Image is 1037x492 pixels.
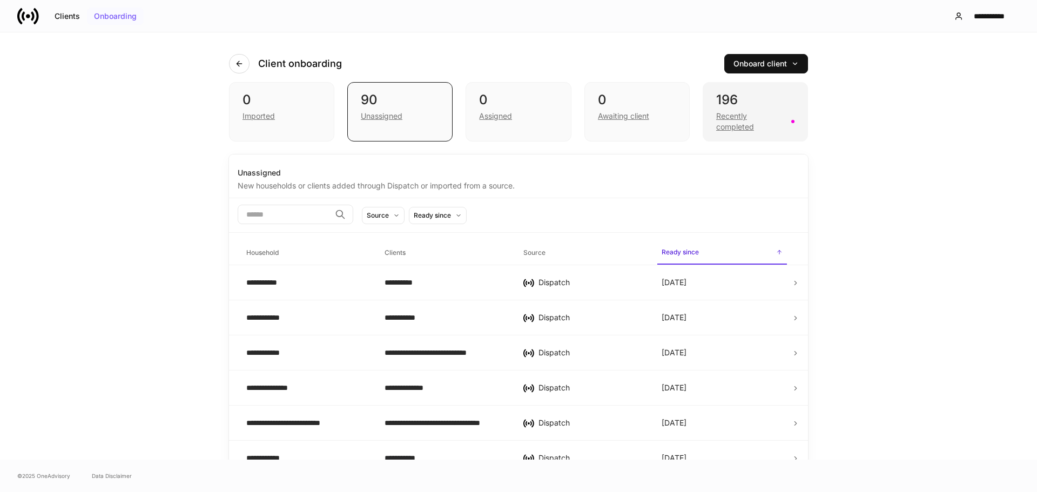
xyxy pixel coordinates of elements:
[703,82,808,141] div: 196Recently completed
[538,453,644,463] div: Dispatch
[662,247,699,257] h6: Ready since
[538,347,644,358] div: Dispatch
[94,12,137,20] div: Onboarding
[243,91,321,109] div: 0
[17,471,70,480] span: © 2025 OneAdvisory
[479,91,557,109] div: 0
[238,167,799,178] div: Unassigned
[662,453,686,463] p: [DATE]
[716,111,785,132] div: Recently completed
[242,242,372,264] span: Household
[361,111,402,122] div: Unassigned
[538,382,644,393] div: Dispatch
[229,82,334,141] div: 0Imported
[48,8,87,25] button: Clients
[538,277,644,288] div: Dispatch
[258,57,342,70] h4: Client onboarding
[466,82,571,141] div: 0Assigned
[716,91,794,109] div: 196
[724,54,808,73] button: Onboard client
[538,312,644,323] div: Dispatch
[598,111,649,122] div: Awaiting client
[662,347,686,358] p: [DATE]
[409,207,467,224] button: Ready since
[584,82,690,141] div: 0Awaiting client
[87,8,144,25] button: Onboarding
[380,242,510,264] span: Clients
[362,207,405,224] button: Source
[55,12,80,20] div: Clients
[361,91,439,109] div: 90
[662,417,686,428] p: [DATE]
[347,82,453,141] div: 90Unassigned
[662,312,686,323] p: [DATE]
[367,210,389,220] div: Source
[414,210,451,220] div: Ready since
[519,242,649,264] span: Source
[538,417,644,428] div: Dispatch
[243,111,275,122] div: Imported
[385,247,406,258] h6: Clients
[662,382,686,393] p: [DATE]
[598,91,676,109] div: 0
[523,247,546,258] h6: Source
[662,277,686,288] p: [DATE]
[479,111,512,122] div: Assigned
[733,60,799,68] div: Onboard client
[657,241,787,265] span: Ready since
[92,471,132,480] a: Data Disclaimer
[246,247,279,258] h6: Household
[238,178,799,191] div: New households or clients added through Dispatch or imported from a source.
